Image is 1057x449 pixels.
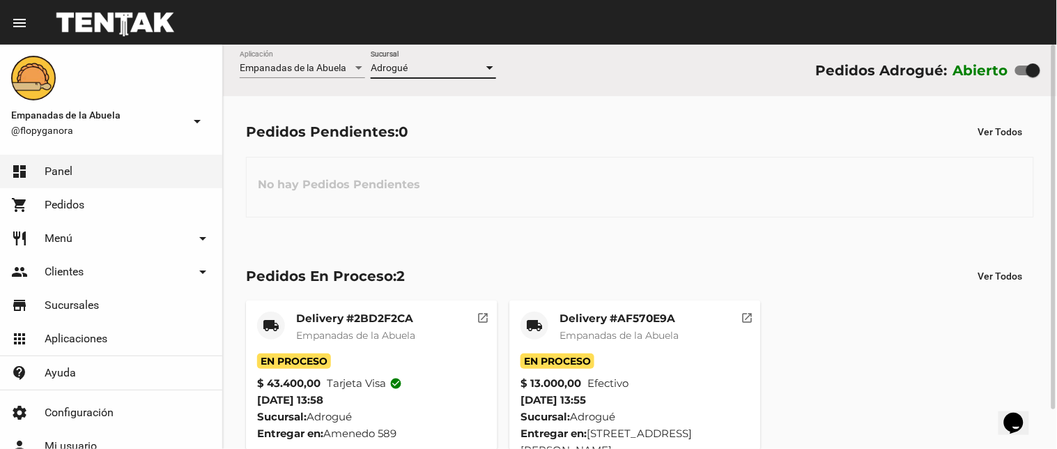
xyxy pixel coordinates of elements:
[257,353,331,369] span: En Proceso
[189,113,206,130] mat-icon: arrow_drop_down
[11,230,28,247] mat-icon: restaurant
[240,62,346,73] span: Empanadas de la Abuela
[11,123,183,137] span: @flopyganora
[257,427,323,440] strong: Entregar en:
[587,375,628,392] span: Efectivo
[11,264,28,280] mat-icon: people
[45,366,76,380] span: Ayuda
[560,329,679,342] span: Empanadas de la Abuela
[257,409,486,425] div: Adrogué
[978,126,1023,137] span: Ver Todos
[296,329,415,342] span: Empanadas de la Abuela
[11,163,28,180] mat-icon: dashboard
[246,265,405,287] div: Pedidos En Proceso:
[953,59,1009,82] label: Abierto
[327,375,403,392] span: Tarjeta visa
[477,310,490,322] mat-icon: open_in_new
[11,107,183,123] span: Empanadas de la Abuela
[520,409,750,425] div: Adrogué
[399,123,408,140] span: 0
[194,264,211,280] mat-icon: arrow_drop_down
[45,265,84,279] span: Clientes
[247,164,431,206] h3: No hay Pedidos Pendientes
[998,393,1043,435] iframe: chat widget
[520,393,586,406] span: [DATE] 13:55
[45,298,99,312] span: Sucursales
[520,427,587,440] strong: Entregar en:
[520,353,594,369] span: En Proceso
[246,121,408,143] div: Pedidos Pendientes:
[11,297,28,314] mat-icon: store
[11,365,28,381] mat-icon: contact_support
[257,375,321,392] strong: $ 43.400,00
[560,312,679,326] mat-card-title: Delivery #AF570E9A
[520,375,581,392] strong: $ 13.000,00
[520,410,570,423] strong: Sucursal:
[45,332,107,346] span: Aplicaciones
[11,56,56,100] img: f0136945-ed32-4f7c-91e3-a375bc4bb2c5.png
[45,165,72,178] span: Panel
[815,59,947,82] div: Pedidos Adrogué:
[296,312,415,326] mat-card-title: Delivery #2BD2F2CA
[11,15,28,31] mat-icon: menu
[45,231,72,245] span: Menú
[257,425,486,442] div: Amenedo 589
[390,377,403,390] mat-icon: check_circle
[263,317,279,334] mat-icon: local_shipping
[967,119,1034,144] button: Ver Todos
[526,317,543,334] mat-icon: local_shipping
[45,406,114,420] span: Configuración
[11,330,28,347] mat-icon: apps
[978,271,1023,282] span: Ver Todos
[396,268,405,284] span: 2
[11,197,28,213] mat-icon: shopping_cart
[371,62,408,73] span: Adrogué
[257,410,307,423] strong: Sucursal:
[967,264,1034,289] button: Ver Todos
[257,393,323,406] span: [DATE] 13:58
[741,310,753,322] mat-icon: open_in_new
[45,198,84,212] span: Pedidos
[11,404,28,421] mat-icon: settings
[194,230,211,247] mat-icon: arrow_drop_down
